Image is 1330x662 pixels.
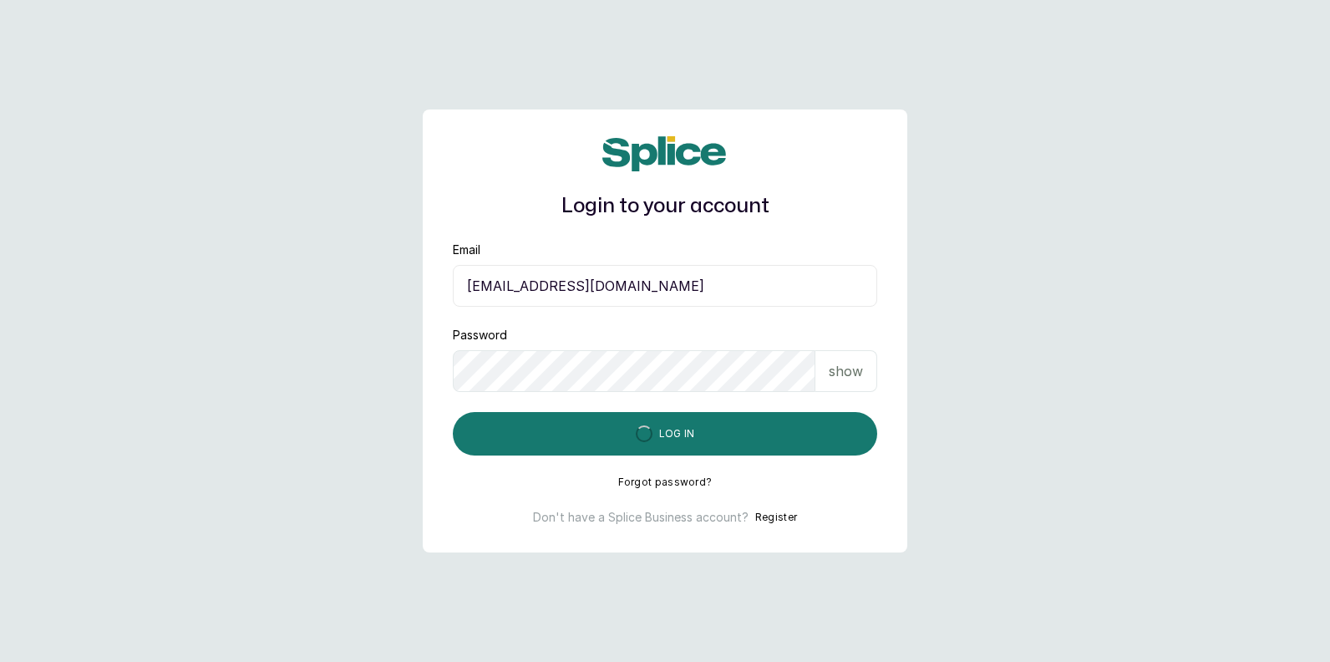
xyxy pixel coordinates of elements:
[618,476,713,489] button: Forgot password?
[453,265,877,307] input: email@acme.com
[453,327,507,344] label: Password
[453,412,877,456] button: Log in
[453,242,480,258] label: Email
[755,509,797,526] button: Register
[453,191,877,222] h1: Login to your account
[829,361,863,381] p: show
[533,509,749,526] p: Don't have a Splice Business account?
